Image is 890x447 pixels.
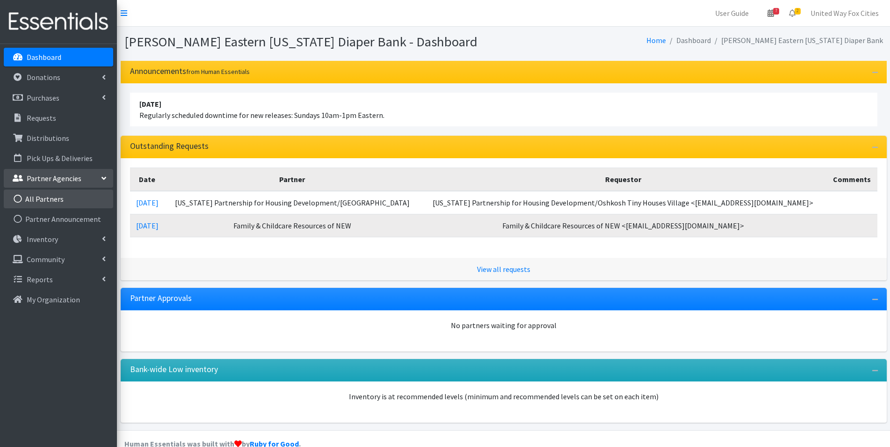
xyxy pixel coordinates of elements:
[165,191,420,214] td: [US_STATE] Partnership for Housing Development/[GEOGRAPHIC_DATA]
[130,168,165,191] th: Date
[136,221,159,230] a: [DATE]
[4,109,113,127] a: Requests
[826,168,877,191] th: Comments
[124,34,500,50] h1: [PERSON_NAME] Eastern [US_STATE] Diaper Bank - Dashboard
[27,73,60,82] p: Donations
[130,391,877,402] p: Inventory is at recommended levels (minimum and recommended levels can be set on each item)
[165,214,420,237] td: Family & Childcare Resources of NEW
[477,264,530,274] a: View all requests
[27,174,81,183] p: Partner Agencies
[711,34,883,47] li: [PERSON_NAME] Eastern [US_STATE] Diaper Bank
[4,48,113,66] a: Dashboard
[4,210,113,228] a: Partner Announcement
[795,8,801,15] span: 2
[27,234,58,244] p: Inventory
[4,169,113,188] a: Partner Agencies
[4,190,113,208] a: All Partners
[130,141,209,151] h3: Outstanding Requests
[773,8,779,15] span: 7
[136,198,159,207] a: [DATE]
[27,275,53,284] p: Reports
[130,293,192,303] h3: Partner Approvals
[27,255,65,264] p: Community
[803,4,886,22] a: United Way Fox Cities
[130,320,877,331] div: No partners waiting for approval
[420,214,826,237] td: Family & Childcare Resources of NEW <[EMAIL_ADDRESS][DOMAIN_NAME]>
[4,68,113,87] a: Donations
[130,93,877,126] li: Regularly scheduled downtime for new releases: Sundays 10am-1pm Eastern.
[646,36,666,45] a: Home
[666,34,711,47] li: Dashboard
[420,191,826,214] td: [US_STATE] Partnership for Housing Development/Oshkosh Tiny Houses Village <[EMAIL_ADDRESS][DOMAI...
[4,6,113,37] img: HumanEssentials
[130,365,218,374] h3: Bank-wide Low inventory
[165,168,420,191] th: Partner
[4,129,113,147] a: Distributions
[420,168,826,191] th: Requestor
[4,230,113,249] a: Inventory
[4,270,113,289] a: Reports
[27,295,80,304] p: My Organization
[27,133,69,143] p: Distributions
[4,250,113,269] a: Community
[130,66,250,76] h3: Announcements
[27,154,93,163] p: Pick Ups & Deliveries
[4,88,113,107] a: Purchases
[4,149,113,168] a: Pick Ups & Deliveries
[781,4,803,22] a: 2
[27,52,61,62] p: Dashboard
[139,99,161,109] strong: [DATE]
[708,4,756,22] a: User Guide
[4,290,113,309] a: My Organization
[27,113,56,123] p: Requests
[27,93,59,103] p: Purchases
[186,67,250,76] small: from Human Essentials
[760,4,781,22] a: 7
